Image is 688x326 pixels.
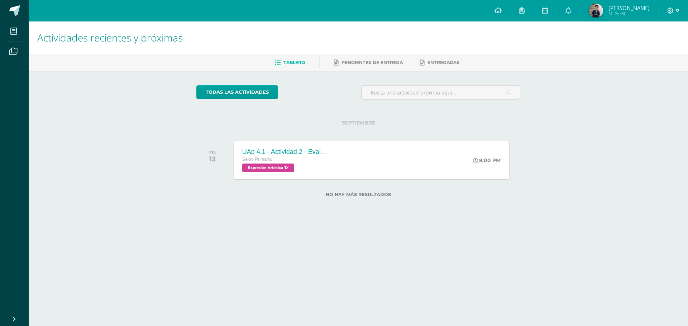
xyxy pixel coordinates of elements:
[283,60,305,65] span: Tablero
[473,157,501,164] div: 8:00 PM
[196,85,278,99] a: todas las Actividades
[589,4,603,18] img: 1535c0312ae203c30d44d59aa01203f9.png
[608,4,650,11] span: [PERSON_NAME]
[420,57,459,68] a: Entregadas
[427,60,459,65] span: Entregadas
[242,157,272,162] span: Sexto Primaria
[341,60,403,65] span: Pendientes de entrega
[37,31,183,44] span: Actividades recientes y próximas
[242,164,294,172] span: Expresión Artística 'D'
[334,57,403,68] a: Pendientes de entrega
[209,150,216,155] div: VIE
[330,120,387,126] span: SEPTIEMBRE
[274,57,305,68] a: Tablero
[209,155,216,163] div: 12
[362,86,520,99] input: Busca una actividad próxima aquí...
[196,192,521,197] label: No hay más resultados
[608,11,650,17] span: Mi Perfil
[242,148,328,156] div: UAp 4.1 - Actividad 2 - Evaluación de práctica instrumental melodía "Adeste Fideles"/[PERSON_NAME]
